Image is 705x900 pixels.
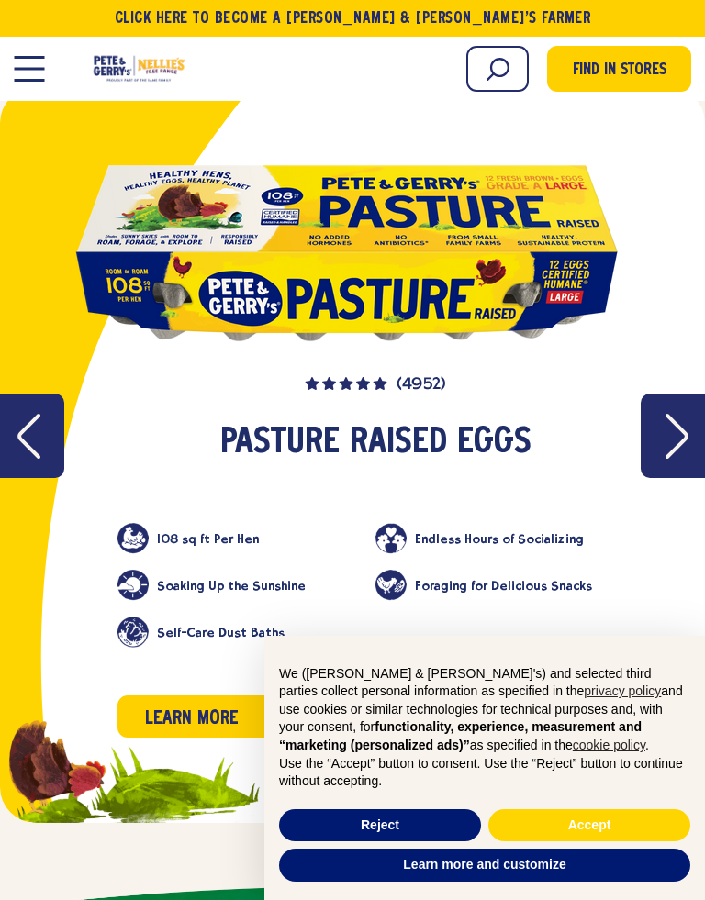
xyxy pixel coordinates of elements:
span: (4952) [397,377,445,394]
a: Find in Stores [547,46,691,92]
span: Find in Stores [573,59,666,83]
input: Search [466,46,529,92]
li: 108 sq ft Per Hen [117,523,375,554]
span: Learn more [145,705,239,733]
a: Learn more [117,695,633,738]
h3: Pasture Raised Eggs [117,406,633,480]
a: cookie policy [573,738,645,752]
li: Foraging for Delicious Snacks [375,570,633,601]
p: Use the “Accept” button to consent. Use the “Reject” button to continue without accepting. [279,755,690,791]
strong: functionality, experience, measurement and “marketing (personalized ads)” [279,719,642,752]
button: Reject [279,809,481,842]
a: privacy policy [584,683,661,698]
a: (4952) [117,372,633,394]
button: Learn more and customize [279,849,690,882]
p: We ([PERSON_NAME] & [PERSON_NAME]'s) and selected third parties collect personal information as s... [279,665,690,755]
button: Next [641,394,705,478]
button: Accept [488,809,690,842]
li: Endless Hours of Socializing [375,523,633,554]
li: Soaking Up the Sunshine [117,570,375,601]
li: Self-Care Dust Baths [117,617,375,648]
button: Open Mobile Menu Modal Dialog [14,56,44,82]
